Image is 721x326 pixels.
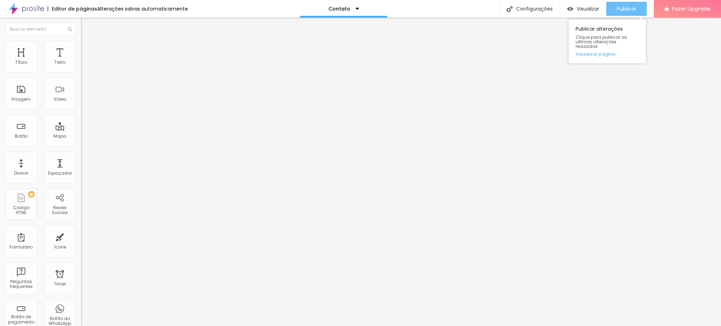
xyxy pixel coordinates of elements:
[68,27,72,31] img: Icone
[54,97,66,102] div: Vídeo
[560,2,606,16] button: Visualizar
[15,60,27,65] div: Título
[97,6,188,11] div: Alterações salvas automaticamente
[567,6,573,12] img: view-1.svg
[569,19,646,63] div: Publicar alterações
[606,2,647,16] button: Publicar
[617,6,636,12] span: Publicar
[328,6,350,11] p: Contato
[14,171,28,176] div: Divisor
[7,279,35,289] div: Perguntas frequentes
[12,97,31,102] div: Imagem
[10,245,33,250] div: Formulário
[576,52,639,56] a: Visualizar página
[48,171,72,176] div: Espaçador
[46,205,74,215] div: Redes Sociais
[54,134,66,139] div: Mapa
[48,6,97,11] div: Editor de páginas
[7,205,35,215] div: Código HTML
[15,134,28,139] div: Botão
[7,314,35,325] div: Botão de pagamento
[81,18,721,326] iframe: Editor
[54,60,65,65] div: Texto
[577,6,599,12] span: Visualizar
[576,35,639,49] span: Clique para publicar as ultimas alterações reaizadas
[54,282,66,287] div: Timer
[54,245,66,250] div: Ícone
[507,6,513,12] img: Icone
[672,6,710,12] span: Fazer Upgrade
[5,23,76,36] input: Buscar elemento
